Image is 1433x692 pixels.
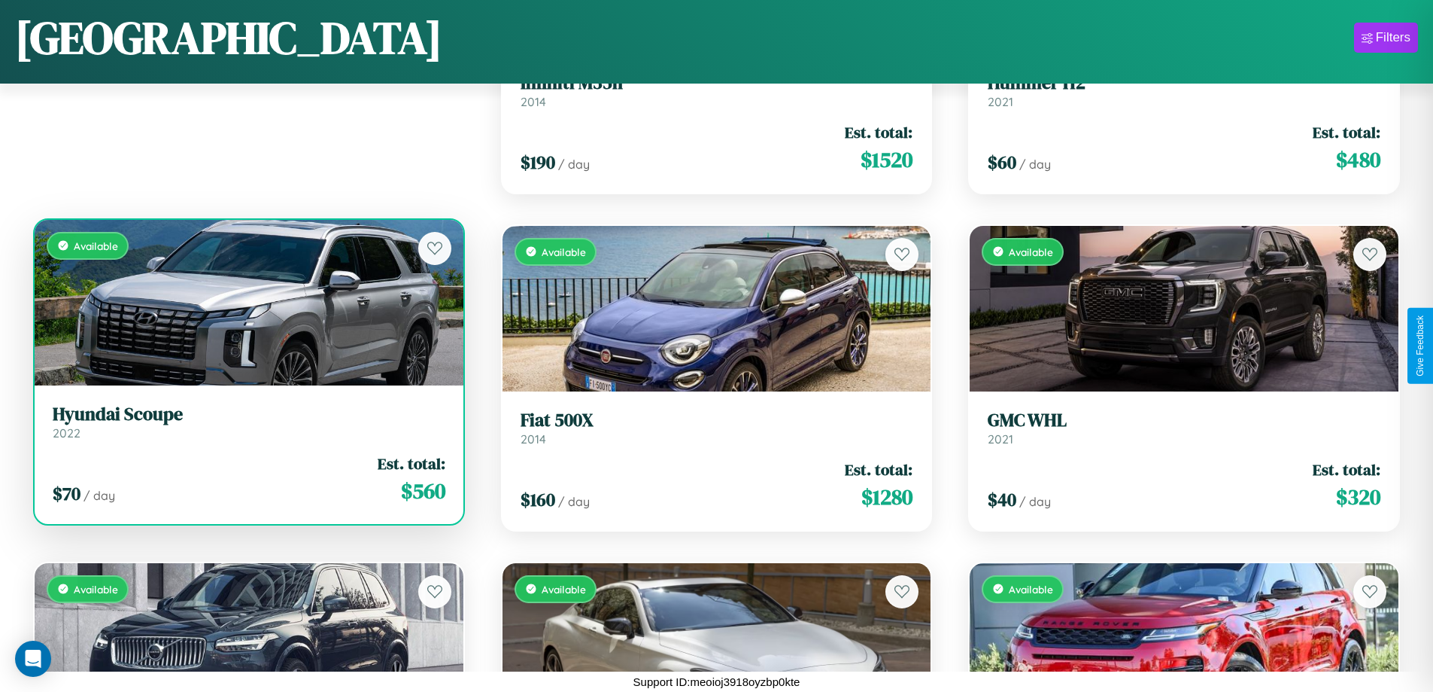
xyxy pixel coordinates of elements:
span: 2014 [521,94,546,109]
a: Fiat 500X2014 [521,410,913,447]
span: $ 560 [401,476,445,506]
h3: GMC WHL [988,410,1380,431]
span: $ 160 [521,487,555,512]
a: Infiniti M35h2014 [521,72,913,109]
button: Filters [1354,23,1418,53]
span: / day [1019,494,1051,509]
span: Est. total: [1313,459,1380,480]
span: $ 1280 [861,482,912,512]
span: / day [558,494,590,509]
span: 2021 [988,94,1013,109]
span: Est. total: [845,459,912,480]
h3: Hummer H2 [988,72,1380,94]
span: Available [542,583,586,596]
h3: Infiniti M35h [521,72,913,94]
span: Available [542,245,586,258]
h3: Hyundai Scoupe [53,404,445,425]
span: Available [1009,583,1053,596]
a: Hummer H22021 [988,72,1380,109]
span: / day [1019,157,1051,172]
span: $ 320 [1336,482,1380,512]
span: $ 70 [53,481,80,506]
span: / day [558,157,590,172]
span: $ 60 [988,150,1016,175]
p: Support ID: meoioj3918oyzbp0kte [633,672,800,692]
span: Est. total: [845,121,912,143]
a: GMC WHL2021 [988,410,1380,447]
span: Available [1009,245,1053,258]
span: $ 40 [988,487,1016,512]
span: $ 190 [521,150,555,175]
span: Est. total: [378,453,445,474]
div: Open Intercom Messenger [15,641,51,677]
a: Hyundai Scoupe2022 [53,404,445,441]
span: Est. total: [1313,121,1380,143]
span: 2014 [521,431,546,447]
span: / day [83,488,115,503]
h1: [GEOGRAPHIC_DATA] [15,7,442,69]
span: $ 1520 [861,145,912,175]
span: 2021 [988,431,1013,447]
h3: Fiat 500X [521,410,913,431]
span: Available [74,239,118,252]
div: Give Feedback [1415,316,1425,376]
span: $ 480 [1336,145,1380,175]
span: Available [74,583,118,596]
div: Filters [1376,30,1410,45]
span: 2022 [53,425,80,441]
